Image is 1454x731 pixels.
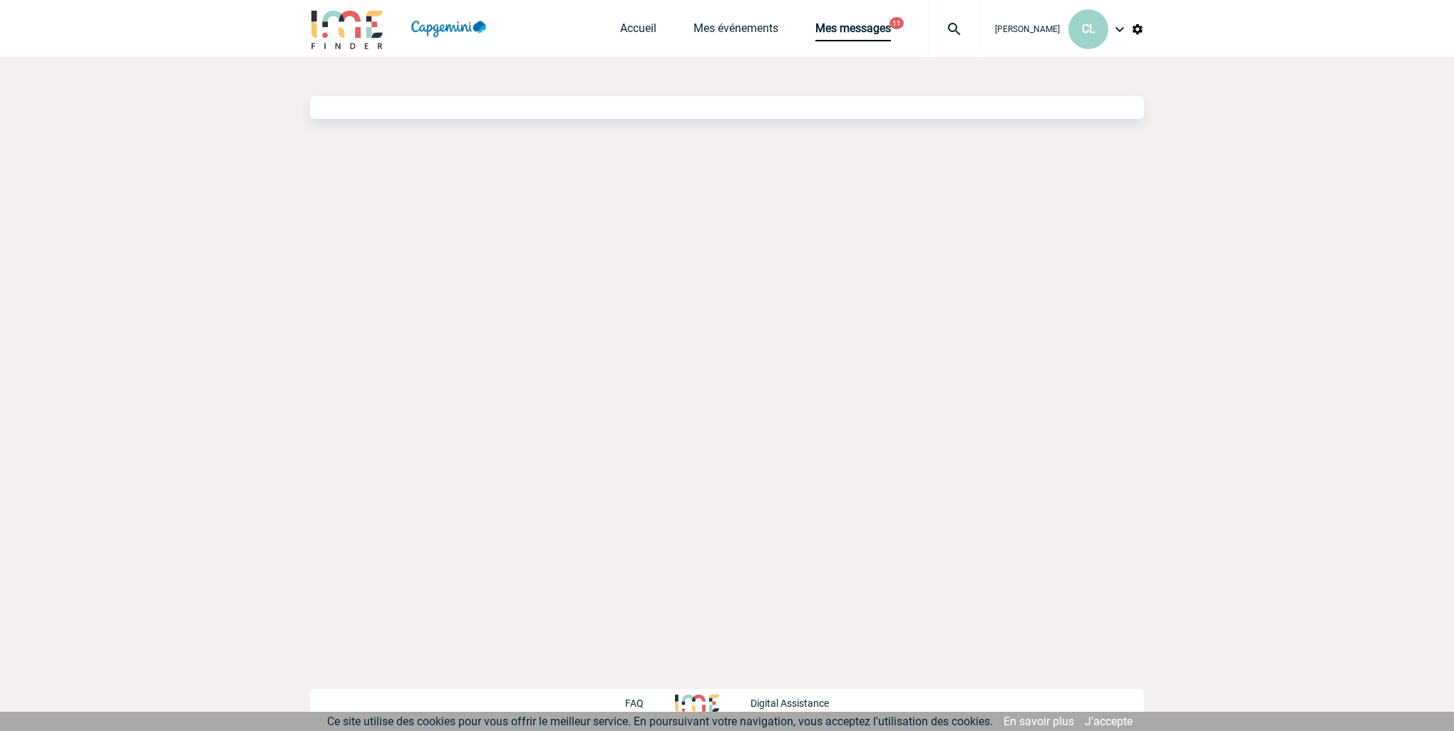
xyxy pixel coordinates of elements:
a: J'accepte [1085,715,1133,728]
a: Mes événements [694,21,778,41]
a: En savoir plus [1004,715,1074,728]
p: FAQ [625,698,644,709]
img: http://www.idealmeetingsevents.fr/ [675,695,719,712]
button: 11 [890,17,904,29]
a: Mes messages [815,21,891,41]
span: Ce site utilise des cookies pour vous offrir le meilleur service. En poursuivant votre navigation... [327,715,993,728]
span: [PERSON_NAME] [995,24,1060,34]
a: Accueil [620,21,656,41]
span: CL [1082,22,1095,36]
a: FAQ [625,695,675,709]
img: IME-Finder [310,9,384,49]
p: Digital Assistance [751,698,829,709]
